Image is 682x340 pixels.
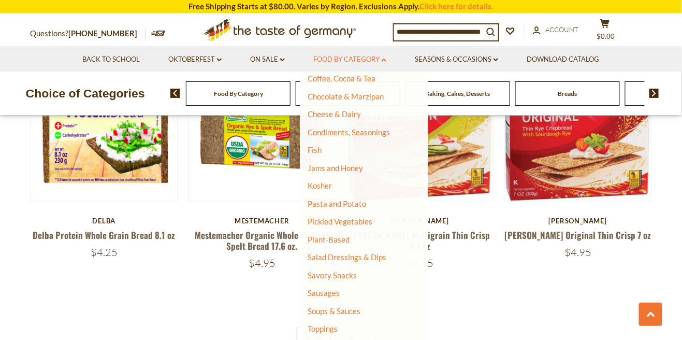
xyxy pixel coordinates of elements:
a: Pasta and Potato [308,199,366,208]
div: Delba [31,217,178,225]
div: Mestemacher [188,217,336,225]
span: $4.95 [249,257,275,270]
a: Download Catalog [527,54,599,65]
span: $0.00 [597,32,615,40]
a: Back to School [82,54,140,65]
a: Plant-Based [308,235,350,244]
a: Kosher [308,181,332,190]
a: Fish [308,145,322,154]
a: On Sale [250,54,285,65]
a: Mestemacher Organic Whole Rye and Spelt Bread 17.6 oz. [195,229,329,253]
a: Baking, Cakes, Desserts [426,90,490,97]
a: Breads [558,90,577,97]
p: Questions? [31,27,146,40]
div: [PERSON_NAME] [504,217,652,225]
a: [PHONE_NUMBER] [69,29,138,38]
span: $4.95 [564,246,591,259]
a: Oktoberfest [168,54,222,65]
a: [PERSON_NAME] Original Thin Crisp 7 oz [505,229,651,242]
a: Delba Protein Whole Grain Bread 8.1 oz [33,229,175,242]
a: Food By Category [214,90,263,97]
a: Pickled Vegetables [308,217,372,226]
img: next arrow [649,89,659,98]
img: Mestemacher Organic Whole Rye and Spelt Bread 17.6 oz. [189,54,336,201]
a: Click here for details. [420,2,494,11]
img: Delba Protein Whole Grain Bread 8.1 oz [31,54,178,201]
a: Coffee, Cocoa & Tea [308,74,375,83]
img: Finn Crisp Original Thin Crisp 7 oz [505,54,651,201]
a: Jams and Honey [308,163,363,173]
a: Salad Dressings & Dips [308,252,386,262]
button: $0.00 [590,19,621,45]
span: Account [546,25,579,34]
a: Soups & Sauces [308,306,360,316]
a: Seasons & Occasions [415,54,498,65]
a: Condiments, Seasonings [308,127,390,137]
a: Chocolate & Marzipan [308,92,384,101]
a: Food By Category [313,54,386,65]
a: Toppings [308,324,338,333]
a: Savory Snacks [308,271,357,280]
a: Sausages [308,288,340,297]
a: Account [533,24,579,36]
a: Cheese & Dairy [308,109,361,119]
img: previous arrow [170,89,180,98]
span: $4.25 [91,246,118,259]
